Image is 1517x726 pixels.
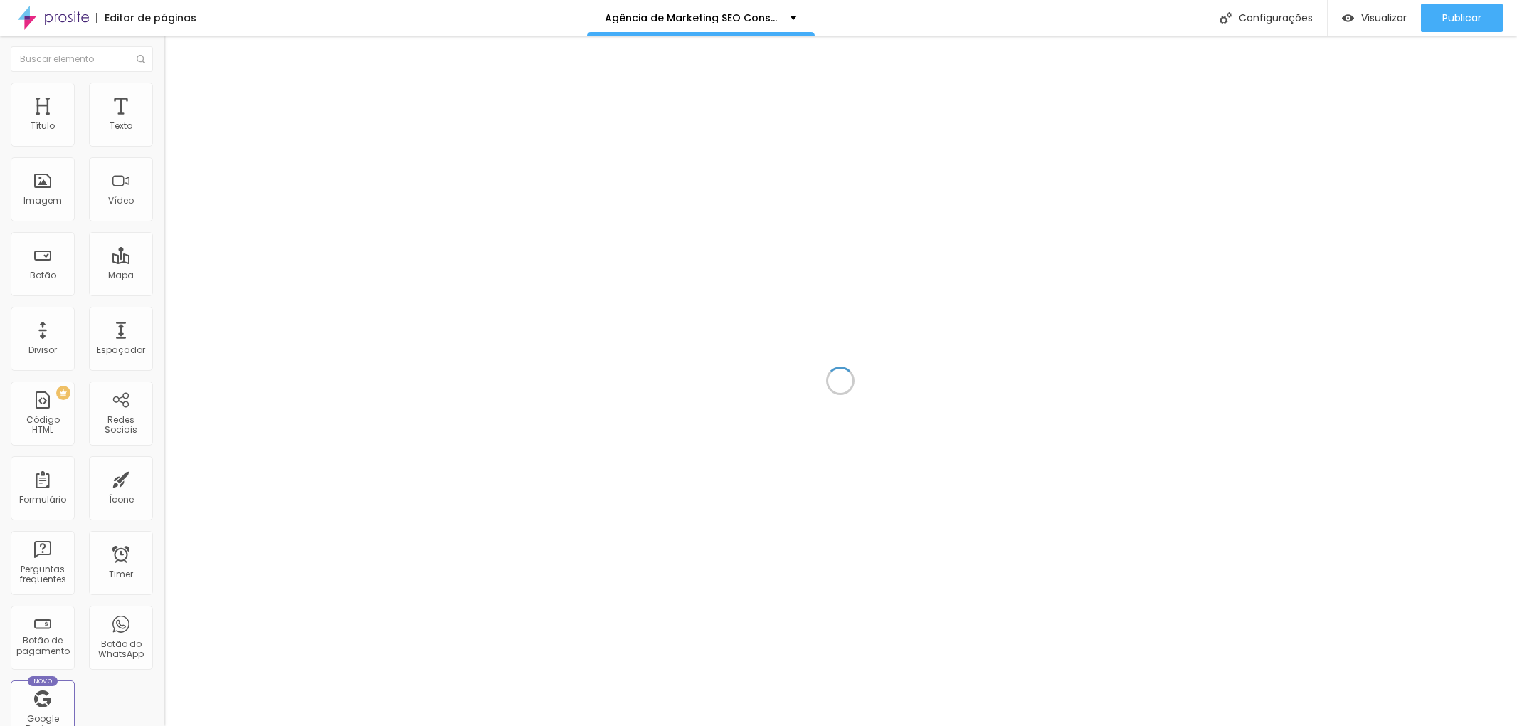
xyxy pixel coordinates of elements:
div: Timer [109,569,133,579]
div: Ícone [109,495,134,505]
div: Redes Sociais [92,415,149,436]
div: Vídeo [108,196,134,206]
div: Divisor [28,345,57,355]
div: Botão [30,270,56,280]
div: Perguntas frequentes [14,564,70,585]
div: Texto [110,121,132,131]
img: Icone [1220,12,1232,24]
div: Título [31,121,55,131]
p: Agência de Marketing SEO Consultor - Cambuí - [GEOGRAPHIC_DATA] [605,13,779,23]
div: Formulário [19,495,66,505]
button: Visualizar [1328,4,1421,32]
div: Imagem [23,196,62,206]
div: Novo [28,676,58,686]
button: Publicar [1421,4,1503,32]
span: Visualizar [1361,12,1407,23]
div: Botão do WhatsApp [92,639,149,660]
img: Icone [137,55,145,63]
div: Mapa [108,270,134,280]
input: Buscar elemento [11,46,153,72]
div: Editor de páginas [96,13,196,23]
span: Publicar [1442,12,1481,23]
img: view-1.svg [1342,12,1354,24]
div: Código HTML [14,415,70,436]
div: Espaçador [97,345,145,355]
div: Botão de pagamento [14,636,70,656]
